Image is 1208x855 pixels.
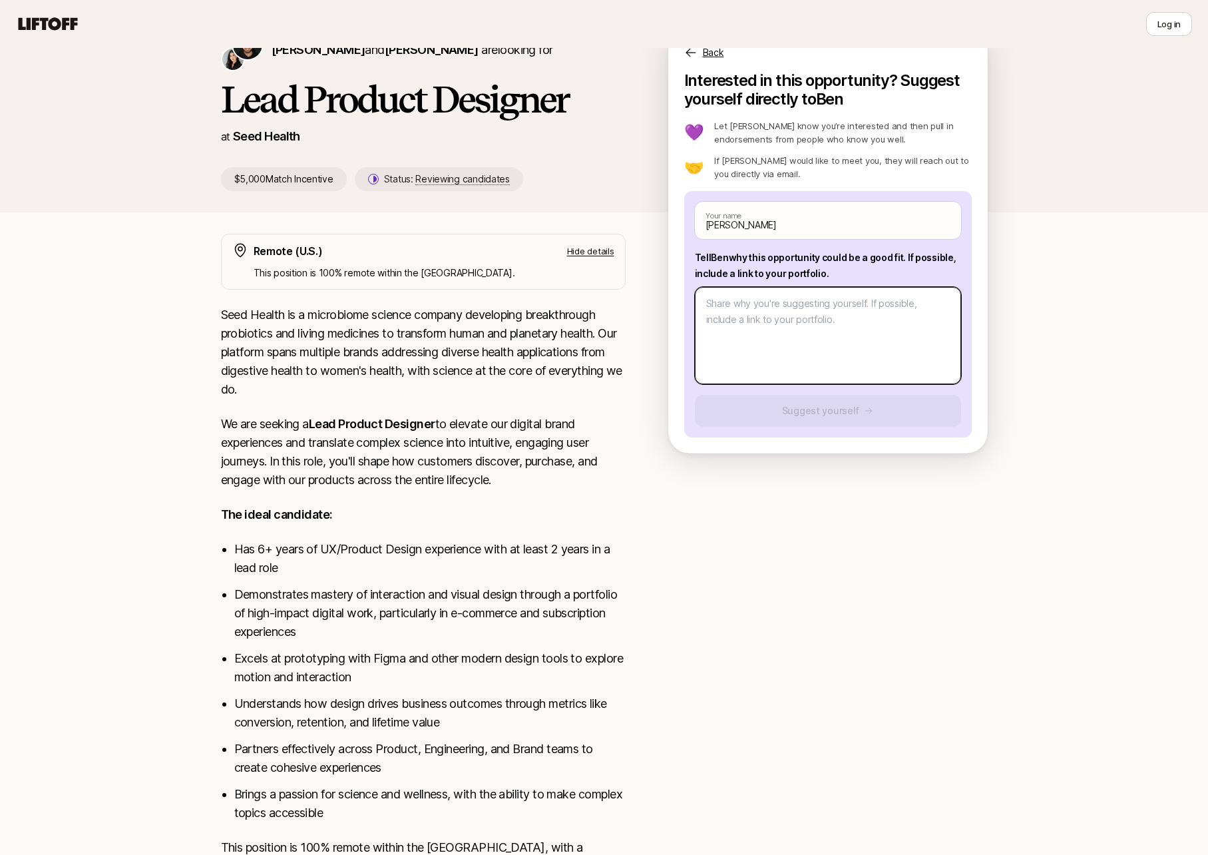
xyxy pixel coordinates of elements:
[714,154,971,180] p: If [PERSON_NAME] would like to meet you, they will reach out to you directly via email.
[684,159,704,175] p: 🤝
[234,785,626,822] li: Brings a passion for science and wellness, with the ability to make complex topics accessible
[221,167,347,191] p: $5,000 Match Incentive
[365,43,478,57] span: and
[567,244,614,258] p: Hide details
[684,71,972,109] p: Interested in this opportunity? Suggest yourself directly to Ben
[234,695,626,732] li: Understands how design drives business outcomes through metrics like conversion, retention, and l...
[234,540,626,577] li: Has 6+ years of UX/Product Design experience with at least 2 years in a lead role
[272,43,365,57] span: [PERSON_NAME]
[222,49,244,70] img: Jennifer Lee
[695,250,961,282] p: Tell Ben why this opportunity could be a good fit . If possible, include a link to your portfolio.
[234,585,626,641] li: Demonstrates mastery of interaction and visual design through a portfolio of high-impact digital ...
[272,41,553,59] p: are looking for
[385,43,479,57] span: [PERSON_NAME]
[221,306,626,399] p: Seed Health is a microbiome science company developing breakthrough probiotics and living medicin...
[221,415,626,489] p: We are seeking a to elevate our digital brand experiences and translate complex science into intu...
[1146,12,1192,36] button: Log in
[233,129,300,143] a: Seed Health
[415,173,509,185] span: Reviewing candidates
[714,119,971,146] p: Let [PERSON_NAME] know you’re interested and then pull in endorsements from people who know you w...
[234,740,626,777] li: Partners effectively across Product, Engineering, and Brand teams to create cohesive experiences
[221,79,626,119] h1: Lead Product Designer
[254,242,323,260] p: Remote (U.S.)
[703,45,724,61] p: Back
[221,507,333,521] strong: The ideal candidate:
[309,417,435,431] strong: Lead Product Designer
[684,125,704,141] p: 💜
[384,171,510,187] p: Status:
[221,128,230,145] p: at
[254,265,614,281] p: This position is 100% remote within the [GEOGRAPHIC_DATA].
[234,649,626,687] li: Excels at prototyping with Figma and other modern design tools to explore motion and interaction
